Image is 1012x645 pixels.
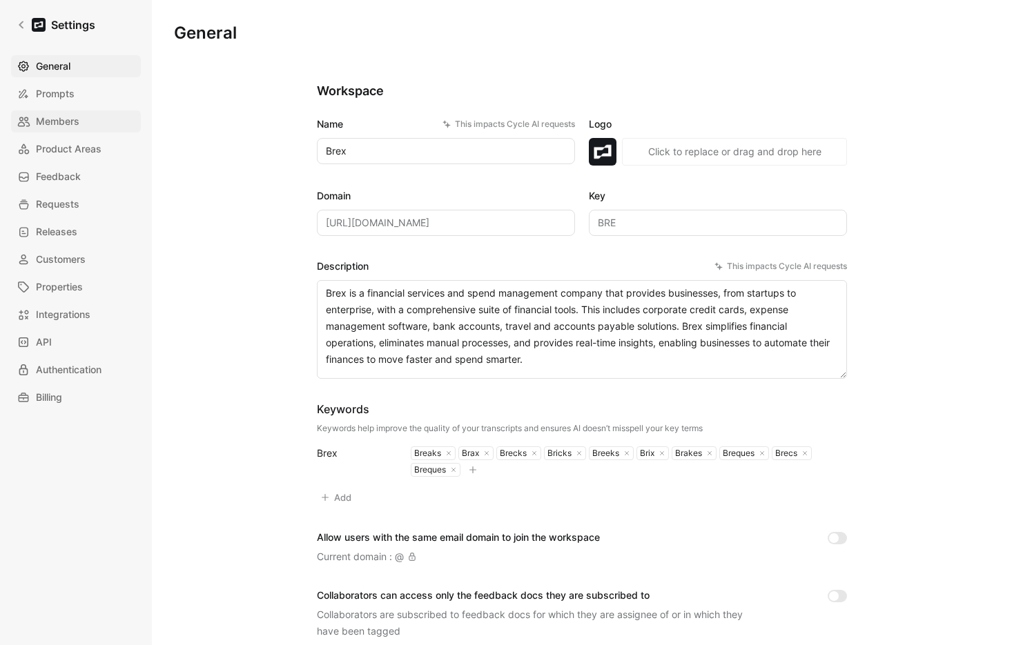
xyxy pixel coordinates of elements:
label: Description [317,258,847,275]
div: Brix [637,448,654,459]
a: API [11,331,141,353]
span: General [36,58,70,75]
div: Allow users with the same email domain to join the workspace [317,529,600,546]
div: Breques [720,448,755,459]
a: Releases [11,221,141,243]
div: Collaborators are subscribed to feedback docs for which they are assignee of or in which they hav... [317,606,759,639]
div: Bricks [545,448,572,459]
a: Properties [11,276,141,298]
span: Prompts [36,86,75,102]
div: Brakes [672,448,702,459]
label: Domain [317,188,575,204]
div: Brecs [772,448,797,459]
a: Settings [11,11,101,39]
span: API [36,334,52,350]
span: Billing [36,389,62,406]
span: Members [36,113,79,130]
a: Requests [11,193,141,215]
div: This impacts Cycle AI requests [714,259,847,273]
div: Brecks [497,448,527,459]
button: Click to replace or drag and drop here [622,138,847,166]
a: Integrations [11,304,141,326]
span: Customers [36,251,86,268]
button: Add [317,488,358,507]
a: Members [11,110,141,132]
div: Breques [411,464,446,475]
a: Prompts [11,83,141,105]
h1: General [174,22,237,44]
div: Keywords [317,401,703,417]
a: Billing [11,386,141,408]
div: Keywords help improve the quality of your transcripts and ensures AI doesn’t misspell your key terms [317,423,703,434]
div: This impacts Cycle AI requests [442,117,575,131]
a: General [11,55,141,77]
div: Collaborators can access only the feedback docs they are subscribed to [317,587,759,604]
label: Name [317,116,575,132]
span: Properties [36,279,83,295]
h2: Workspace [317,83,847,99]
textarea: Brex is a financial services and spend management company that provides businesses, from startups... [317,280,847,379]
span: Product Areas [36,141,101,157]
a: Feedback [11,166,141,188]
span: Feedback [36,168,81,185]
span: Releases [36,224,77,240]
span: Requests [36,196,79,212]
div: Brex [317,445,394,462]
a: Authentication [11,359,141,381]
img: logo [589,138,616,166]
a: Product Areas [11,138,141,160]
span: Integrations [36,306,90,323]
div: Current domain : @ [317,548,416,565]
label: Key [589,188,847,204]
span: Authentication [36,361,101,378]
div: Breeks [590,448,619,459]
input: Some placeholder [317,210,575,236]
h1: Settings [51,17,95,33]
div: Breaks [411,448,441,459]
a: Customers [11,248,141,270]
label: Logo [589,116,847,132]
div: Brax [459,448,479,459]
